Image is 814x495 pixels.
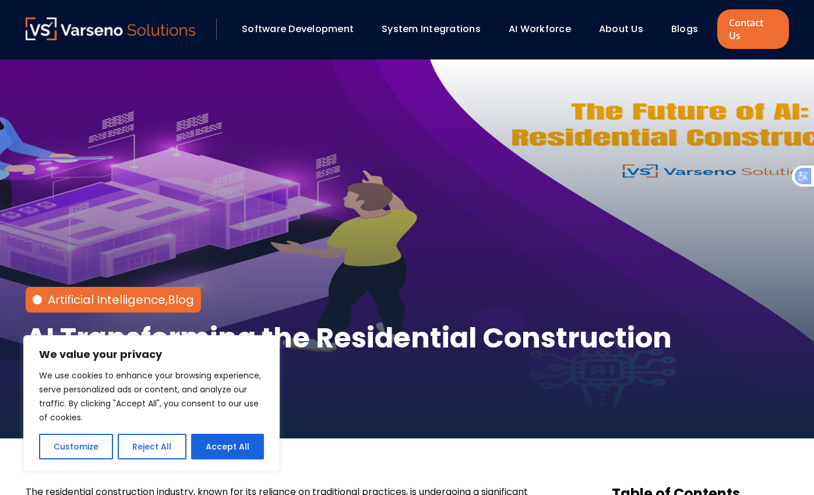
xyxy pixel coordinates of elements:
a: Blog [168,292,194,308]
p: We value your privacy [39,347,264,361]
button: Customize [39,434,113,459]
a: Blogs [671,22,698,36]
a: Varseno Solutions – Product Engineering & IT Services [26,17,196,41]
div: Blogs [665,19,714,39]
div: AI Workforce [503,19,587,39]
a: Software Development [242,22,354,36]
a: Artificial Intelligence [48,292,165,308]
div: About Us [593,19,660,39]
div: , [48,292,194,308]
a: System Integrations [382,22,481,36]
a: Contact Us [717,9,788,49]
a: About Us [599,22,643,36]
a: AI Workforce [509,22,571,36]
div: System Integrations [376,19,497,39]
button: Reject All [118,434,186,459]
button: Accept All [191,434,264,459]
p: We use cookies to enhance your browsing experience, serve personalized ads or content, and analyz... [39,368,264,424]
h1: AI Transforming the Residential Construction Industry [26,322,789,387]
div: Software Development [236,19,370,39]
img: Varseno Solutions – Product Engineering & IT Services [26,17,196,40]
